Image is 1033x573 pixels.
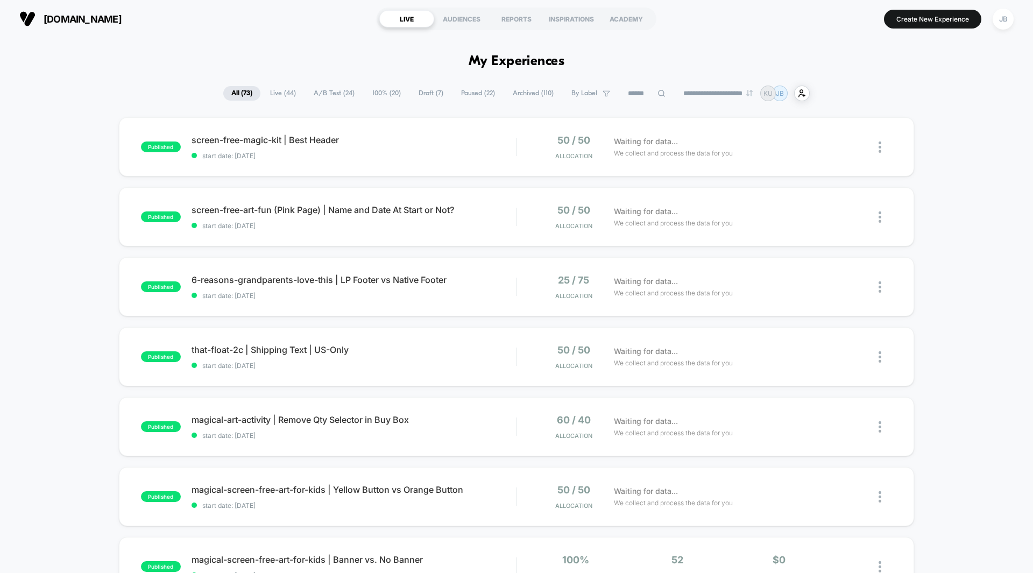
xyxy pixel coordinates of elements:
[879,142,881,153] img: close
[379,10,434,27] div: LIVE
[993,9,1014,30] div: JB
[262,86,304,101] span: Live ( 44 )
[192,344,516,355] span: that-float-2c | Shipping Text | US-Only
[879,351,881,363] img: close
[763,89,773,97] p: KU
[544,10,599,27] div: INSPIRATIONS
[192,362,516,370] span: start date: [DATE]
[141,561,181,572] span: published
[192,292,516,300] span: start date: [DATE]
[192,414,516,425] span: magical-art-activity | Remove Qty Selector in Buy Box
[306,86,363,101] span: A/B Test ( 24 )
[411,86,451,101] span: Draft ( 7 )
[614,206,678,217] span: Waiting for data...
[141,491,181,502] span: published
[614,498,733,508] span: We collect and process the data for you
[141,211,181,222] span: published
[192,135,516,145] span: screen-free-magic-kit | Best Header
[614,148,733,158] span: We collect and process the data for you
[884,10,981,29] button: Create New Experience
[16,10,125,27] button: [DOMAIN_NAME]
[555,432,592,440] span: Allocation
[614,275,678,287] span: Waiting for data...
[571,89,597,97] span: By Label
[614,288,733,298] span: We collect and process the data for you
[879,421,881,433] img: close
[614,136,678,147] span: Waiting for data...
[599,10,654,27] div: ACADEMY
[453,86,503,101] span: Paused ( 22 )
[223,86,260,101] span: All ( 73 )
[364,86,409,101] span: 100% ( 20 )
[192,431,516,440] span: start date: [DATE]
[141,351,181,362] span: published
[141,281,181,292] span: published
[555,362,592,370] span: Allocation
[614,428,733,438] span: We collect and process the data for you
[555,152,592,160] span: Allocation
[614,345,678,357] span: Waiting for data...
[879,491,881,503] img: close
[141,142,181,152] span: published
[776,89,784,97] p: JB
[773,554,786,565] span: $0
[746,90,753,96] img: end
[557,344,590,356] span: 50 / 50
[989,8,1017,30] button: JB
[557,204,590,216] span: 50 / 50
[614,415,678,427] span: Waiting for data...
[192,152,516,160] span: start date: [DATE]
[505,86,562,101] span: Archived ( 110 )
[192,484,516,495] span: magical-screen-free-art-for-kids | Yellow Button vs Orange Button
[469,54,565,69] h1: My Experiences
[555,222,592,230] span: Allocation
[562,554,589,565] span: 100%
[555,292,592,300] span: Allocation
[434,10,489,27] div: AUDIENCES
[555,502,592,510] span: Allocation
[192,222,516,230] span: start date: [DATE]
[557,414,591,426] span: 60 / 40
[558,274,589,286] span: 25 / 75
[141,421,181,432] span: published
[879,211,881,223] img: close
[614,218,733,228] span: We collect and process the data for you
[44,13,122,25] span: [DOMAIN_NAME]
[489,10,544,27] div: REPORTS
[19,11,36,27] img: Visually logo
[614,485,678,497] span: Waiting for data...
[879,281,881,293] img: close
[671,554,683,565] span: 52
[557,484,590,496] span: 50 / 50
[192,204,516,215] span: screen-free-art-fun (Pink Page) | Name and Date At Start or Not?
[879,561,881,572] img: close
[192,501,516,510] span: start date: [DATE]
[614,358,733,368] span: We collect and process the data for you
[557,135,590,146] span: 50 / 50
[192,554,516,565] span: magical-screen-free-art-for-kids | Banner vs. No Banner
[192,274,516,285] span: 6-reasons-grandparents-love-this | LP Footer vs Native Footer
